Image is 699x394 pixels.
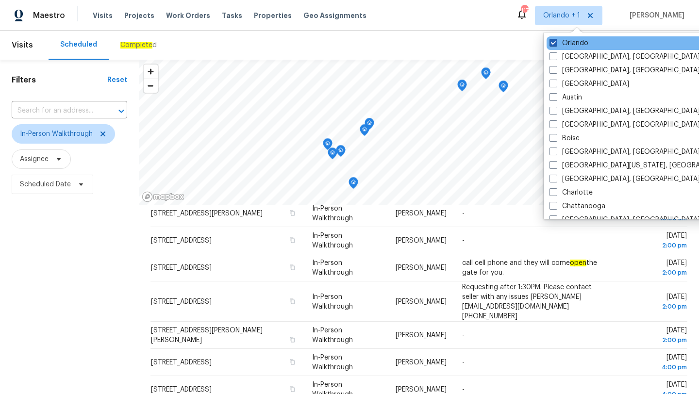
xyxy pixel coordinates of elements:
div: 2:00 pm [623,241,687,250]
span: Visits [12,34,33,56]
span: Requesting after 1:30PM. Please contact seller with any issues [PERSON_NAME] [EMAIL_ADDRESS][DOMA... [462,283,592,319]
div: Map marker [481,67,491,82]
button: Copy Address [288,263,297,272]
span: [DATE] [623,293,687,311]
div: Map marker [336,145,346,160]
span: In-Person Walkthrough [312,232,353,249]
div: 2:00 pm [623,301,687,311]
label: Chattanooga [549,201,605,211]
span: [STREET_ADDRESS] [151,298,212,305]
span: Assignee [20,154,49,164]
div: Map marker [328,148,337,163]
span: - [462,359,465,366]
label: Orlando [549,38,588,48]
span: Visits [93,11,113,20]
span: In-Person Walkthrough [312,205,353,222]
span: [PERSON_NAME] [626,11,684,20]
div: 2:00 pm [623,268,687,278]
div: Map marker [323,138,333,153]
span: In-Person Walkthrough [312,260,353,276]
button: Zoom in [144,65,158,79]
span: [PERSON_NAME] [396,298,447,305]
input: Search for an address... [12,103,100,118]
span: [DATE] [623,205,687,223]
button: Zoom out [144,79,158,93]
span: Work Orders [166,11,210,20]
span: [DATE] [623,232,687,250]
label: Austin [549,93,582,102]
span: [STREET_ADDRESS][PERSON_NAME] [151,210,263,217]
span: - [462,237,465,244]
div: 2:00 pm [623,335,687,345]
canvas: Map [139,60,692,205]
ah_el_jm_1744035306855: open [570,260,586,266]
span: [PERSON_NAME] [396,264,447,271]
span: [STREET_ADDRESS] [151,264,212,271]
span: In-Person Walkthrough [20,129,93,139]
span: Projects [124,11,154,20]
h1: Filters [12,75,107,85]
button: Copy Address [288,385,297,394]
span: [PERSON_NAME] [396,210,447,217]
span: - [462,210,465,217]
span: [PERSON_NAME] [396,359,447,366]
span: call cell phone and they will come the gate for you. [462,260,597,276]
span: [DATE] [623,260,687,278]
span: [STREET_ADDRESS][PERSON_NAME][PERSON_NAME] [151,327,263,344]
span: [PERSON_NAME] [396,237,447,244]
button: Copy Address [288,335,297,344]
span: In-Person Walkthrough [312,293,353,310]
span: Orlando + 1 [543,11,580,20]
button: Open [115,104,128,118]
div: 4:00 pm [623,362,687,372]
span: Scheduled Date [20,180,71,189]
div: Map marker [349,177,358,192]
div: Reset [107,75,127,85]
span: [STREET_ADDRESS] [151,386,212,393]
span: In-Person Walkthrough [312,354,353,371]
div: Map marker [499,81,508,96]
div: Map marker [457,80,467,95]
div: Map marker [365,118,374,133]
span: - [462,332,465,339]
span: Properties [254,11,292,20]
a: Mapbox homepage [142,191,184,202]
button: Copy Address [288,236,297,245]
span: In-Person Walkthrough [312,327,353,344]
span: [DATE] [623,354,687,372]
span: [PERSON_NAME] [396,386,447,393]
span: Maestro [33,11,65,20]
button: Copy Address [288,358,297,366]
label: Charlotte [549,188,593,197]
span: [STREET_ADDRESS] [151,237,212,244]
ah_el_jm_1744037177693: Complete [120,42,152,49]
button: Copy Address [288,209,297,217]
div: Scheduled [60,40,97,49]
span: [PERSON_NAME] [396,332,447,339]
div: 117 [521,6,528,16]
span: - [462,386,465,393]
span: Geo Assignments [303,11,366,20]
div: d [120,40,157,50]
label: Boise [549,133,580,143]
div: Map marker [360,124,369,139]
label: [GEOGRAPHIC_DATA] [549,79,629,89]
button: Copy Address [288,296,297,305]
span: Tasks [222,12,242,19]
span: [DATE] [623,327,687,345]
div: 10:00 am [623,213,687,223]
span: [STREET_ADDRESS] [151,359,212,366]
